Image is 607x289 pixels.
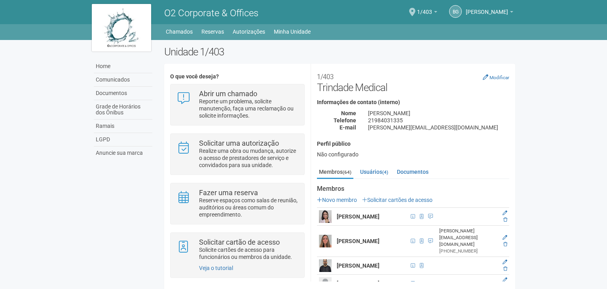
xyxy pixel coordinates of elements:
[274,26,311,37] a: Minha Unidade
[483,74,509,80] a: Modificar
[466,1,508,15] span: Bruna Garrido
[503,266,507,272] a: Excluir membro
[319,210,332,223] img: user.png
[317,141,509,147] h4: Perfil público
[503,235,507,240] a: Editar membro
[176,239,298,260] a: Solicitar cartão de acesso Solicite cartões de acesso para funcionários ou membros da unidade.
[164,46,515,58] h2: Unidade 1/403
[337,280,379,287] strong: [PERSON_NAME]
[362,110,515,117] div: [PERSON_NAME]
[503,259,507,265] a: Editar membro
[317,151,509,158] div: Não configurado
[362,117,515,124] div: 21984031335
[417,1,432,15] span: 1/403
[199,265,233,271] a: Veja o tutorial
[199,238,280,246] strong: Solicitar cartão de acesso
[343,169,351,175] small: (64)
[317,73,334,81] small: 1/403
[503,277,507,283] a: Editar membro
[341,110,356,116] strong: Nome
[489,75,509,80] small: Modificar
[317,166,353,179] a: Membros(64)
[439,228,497,248] div: [PERSON_NAME][EMAIL_ADDRESS][DOMAIN_NAME]
[317,185,509,192] strong: Membros
[164,8,258,19] span: O2 Corporate & Offices
[233,26,265,37] a: Autorizações
[176,189,298,218] a: Fazer uma reserva Reserve espaços como salas de reunião, auditórios ou áreas comum do empreendime...
[439,248,497,255] div: [PHONE_NUMBER]
[199,188,258,197] strong: Fazer uma reserva
[199,197,298,218] p: Reserve espaços como salas de reunião, auditórios ou áreas comum do empreendimento.
[176,140,298,169] a: Solicitar uma autorização Realize uma obra ou mudança, autorize o acesso de prestadores de serviç...
[317,99,509,105] h4: Informações de contato (interno)
[199,246,298,260] p: Solicite cartões de acesso para funcionários ou membros da unidade.
[201,26,224,37] a: Reservas
[466,10,513,16] a: [PERSON_NAME]
[362,197,432,203] a: Solicitar cartões de acesso
[395,166,431,178] a: Documentos
[94,120,152,133] a: Ramais
[170,74,304,80] h4: O que você deseja?
[199,139,279,147] strong: Solicitar uma autorização
[94,146,152,160] a: Anuncie sua marca
[319,259,332,272] img: user.png
[382,169,388,175] small: (4)
[199,89,257,98] strong: Abrir um chamado
[199,147,298,169] p: Realize uma obra ou mudança, autorize o acesso de prestadores de serviço e convidados para sua un...
[362,124,515,131] div: [PERSON_NAME][EMAIL_ADDRESS][DOMAIN_NAME]
[317,70,509,93] h2: Trindade Medical
[92,4,151,51] img: logo.jpg
[334,117,356,124] strong: Telefone
[94,133,152,146] a: LGPD
[94,100,152,120] a: Grade de Horários dos Ônibus
[503,217,507,222] a: Excluir membro
[337,262,379,269] strong: [PERSON_NAME]
[358,166,390,178] a: Usuários(4)
[166,26,193,37] a: Chamados
[317,197,357,203] a: Novo membro
[94,60,152,73] a: Home
[503,241,507,247] a: Excluir membro
[503,210,507,216] a: Editar membro
[94,87,152,100] a: Documentos
[94,73,152,87] a: Comunicados
[337,213,379,220] strong: [PERSON_NAME]
[340,124,356,131] strong: E-mail
[417,10,437,16] a: 1/403
[319,235,332,247] img: user.png
[176,90,298,119] a: Abrir um chamado Reporte um problema, solicite manutenção, faça uma reclamação ou solicite inform...
[337,238,379,244] strong: [PERSON_NAME]
[449,5,462,18] a: BG
[199,98,298,119] p: Reporte um problema, solicite manutenção, faça uma reclamação ou solicite informações.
